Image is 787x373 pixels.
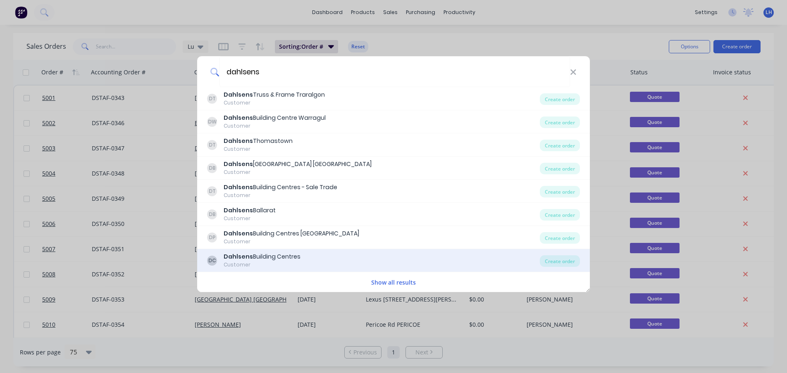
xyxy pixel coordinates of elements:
div: DT [207,94,217,104]
div: DT [207,186,217,196]
div: Create order [540,140,580,151]
div: DC [207,256,217,266]
div: Building Centre Warragul [224,114,326,122]
b: Dahlsens [224,114,253,122]
div: [GEOGRAPHIC_DATA] [GEOGRAPHIC_DATA] [224,160,372,169]
div: DB [207,209,217,219]
div: Create order [540,232,580,244]
b: Dahlsens [224,229,253,238]
div: Customer [224,215,276,222]
div: Thomastown [224,137,293,145]
div: Customer [224,261,300,268]
div: Create order [540,93,580,105]
div: DW [207,117,217,127]
div: Customer [224,145,293,153]
div: Ballarat [224,206,276,215]
div: DB [207,163,217,173]
div: Customer [224,99,325,107]
div: Building Centres - Sale Trade [224,183,337,192]
div: Customer [224,169,372,176]
div: DP [207,233,217,242]
div: Truss & Frame Traralgon [224,90,325,99]
b: Dahlsens [224,206,253,214]
b: Dahlsens [224,183,253,191]
div: DT [207,140,217,150]
div: Building Centres [224,252,300,261]
b: Dahlsens [224,160,253,168]
div: Buildng Centres [GEOGRAPHIC_DATA] [224,229,359,238]
b: Dahlsens [224,90,253,99]
div: Create order [540,163,580,174]
button: Show all results [369,278,418,287]
div: Create order [540,255,580,267]
b: Dahlsens [224,252,253,261]
input: Enter a customer name to create a new order... [219,56,570,87]
div: Create order [540,209,580,221]
div: Create order [540,186,580,197]
b: Dahlsens [224,137,253,145]
div: Customer [224,122,326,130]
div: Customer [224,238,359,245]
div: Customer [224,192,337,199]
div: Create order [540,116,580,128]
